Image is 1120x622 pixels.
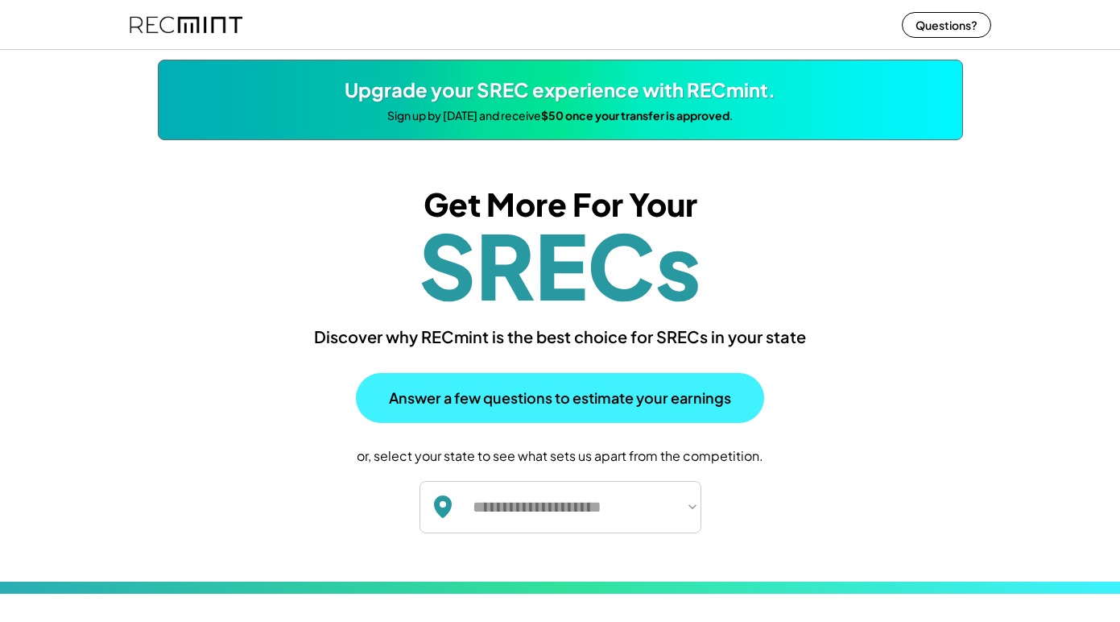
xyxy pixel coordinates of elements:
[424,189,697,220] div: Get More For Your
[356,373,764,422] button: Answer a few questions to estimate your earnings
[387,108,733,124] div: Sign up by [DATE] and receive .
[902,12,991,38] button: Questions?
[174,447,947,465] div: or, select your state to see what sets us apart from the competition.
[174,325,947,349] div: Discover why RECmint is the best choice for SRECs in your state
[130,3,242,46] img: recmint-logotype%403x%20%281%29.jpeg
[345,77,775,104] div: Upgrade your SREC experience with RECmint.
[541,108,729,122] strong: $50 once your transfer is approved
[419,220,701,309] h1: SRECs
